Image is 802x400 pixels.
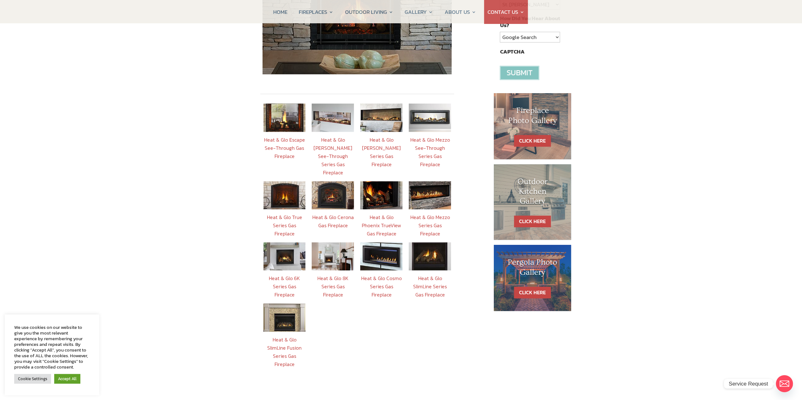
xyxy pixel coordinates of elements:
[14,324,90,370] div: We use cookies on our website to give you the most relevant experience by remembering your prefer...
[360,104,402,132] img: HNG-Primo-II_72_195X177
[267,213,302,237] a: Heat & Glo True Series Gas Fireplace
[54,374,80,384] a: Accept All
[500,48,524,55] label: CAPTCHA
[360,242,402,270] img: Cosmo42_195x177
[514,216,551,227] a: CLICK HERE
[500,15,560,29] label: How Did You Hear About Us?
[14,374,51,384] a: Cookie Settings
[314,136,352,176] a: Heat & Glo [PERSON_NAME] See-Through Series Gas Fireplace
[361,274,402,298] a: Heat & Glo Cosmo Series Gas Fireplace
[263,104,306,132] img: HNG_gasFP_Escape-ST-01_195x177
[269,274,300,298] a: Heat & Glo 6K Series Gas Fireplace
[362,136,401,168] a: Heat & Glo [PERSON_NAME] Series Gas Fireplace
[312,181,354,209] img: Cerona_36_-Photo_Angle_Room_CReilmann_110744_195x177
[312,242,354,270] img: 12_8KX_GMLoftFront_Malone-Mantel_room_7124
[500,66,539,80] input: Submit
[409,104,451,132] img: HNG-gasFP-MEZZO48ST-LoftForge-IceFog-LOG-195x177
[267,336,302,368] a: Heat & Glo SlimLine Fusion Series Gas Fireplace
[360,181,402,209] img: Phoenix_TrueView_195x177
[263,181,306,209] img: HNG_True_ForgedArchFront-_fireplace-jpg
[410,213,450,237] a: Heat & Glo Mezzo Series Gas Fireplace
[409,181,451,209] img: MEZZO_195x177
[514,287,551,298] a: CLICK HERE
[312,213,354,229] a: Heat & Glo Cerona Gas Fireplace
[317,274,349,298] a: Heat & Glo 8K Series Gas Fireplace
[776,375,793,392] a: Email
[264,136,305,160] a: Heat & Glo Escape See-Through Gas Fireplace
[506,106,559,128] h1: Fireplace Photo Gallery
[362,213,401,237] a: Heat & Glo Phoenix TrueView Gas Fireplace
[514,135,551,147] a: CLICK HERE
[413,274,447,298] a: Heat & Glo SlimLine Series Gas Fireplace
[409,242,451,270] img: HNG_gasFP_SL-950TR-E_195x177
[410,136,450,168] a: Heat & Glo Mezzo See-Through Series Gas Fireplace
[312,104,354,132] img: HNG-Primo-II_T2ST_195X177
[263,242,306,270] img: 6KX-CU_BK-CHAPEL_Cove_Gray_Non-Com_Shelf_AdobeStock_473656548_195x155
[263,303,306,331] img: HNG-gasFP-SL750F-195x177
[506,177,559,210] h1: Outdoor Kitchen Gallery
[506,257,559,280] h1: Pergola Photo Gallery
